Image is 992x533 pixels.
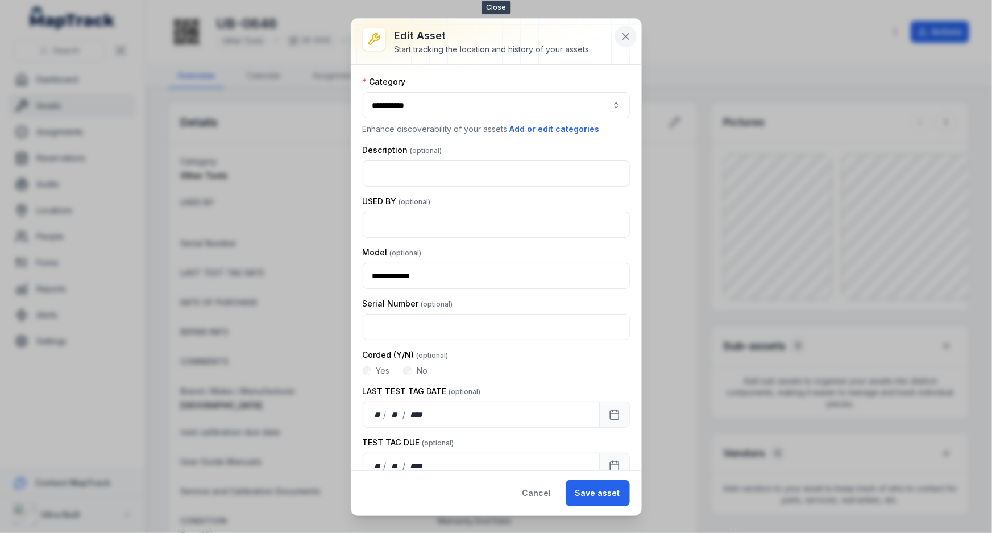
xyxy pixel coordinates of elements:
span: Close [482,1,510,14]
label: Yes [376,365,389,377]
div: month, [387,460,402,472]
label: Description [363,144,442,156]
div: / [402,460,406,472]
label: No [417,365,427,377]
button: Calendar [599,402,630,428]
label: USED BY [363,196,431,207]
button: Save asset [566,480,630,506]
button: Calendar [599,453,630,479]
div: year, [406,460,427,472]
div: day, [372,460,384,472]
label: Corded (Y/N) [363,349,449,361]
label: Category [363,76,406,88]
div: / [383,460,387,472]
label: Model [363,247,422,258]
h3: Edit asset [395,28,591,44]
label: LAST TEST TAG DATE [363,386,481,397]
div: day, [372,409,384,420]
div: / [402,409,406,420]
button: Cancel [513,480,561,506]
p: Enhance discoverability of your assets. [363,123,630,135]
div: Start tracking the location and history of your assets. [395,44,591,55]
div: year, [406,409,427,420]
div: month, [387,409,402,420]
label: TEST TAG DUE [363,437,454,448]
label: Serial Number [363,298,453,309]
button: Add or edit categories [509,123,600,135]
div: / [383,409,387,420]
